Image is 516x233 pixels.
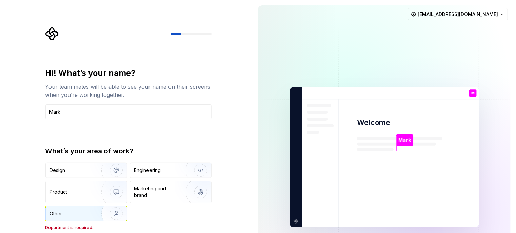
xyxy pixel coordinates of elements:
[45,146,212,156] div: What’s your area of work?
[50,167,65,174] div: Design
[134,185,180,199] div: Marketing and brand
[45,225,212,230] p: Department is required.
[408,8,508,20] button: [EMAIL_ADDRESS][DOMAIN_NAME]
[45,68,212,79] div: Hi! What’s your name?
[50,189,67,195] div: Product
[398,136,411,144] p: Mark
[471,91,475,95] p: M
[45,83,212,99] div: Your team mates will be able to see your name on their screens when you’re working together.
[50,210,62,217] div: Other
[357,118,390,127] p: Welcome
[45,104,212,119] input: Han Solo
[134,167,161,174] div: Engineering
[418,11,498,18] span: [EMAIL_ADDRESS][DOMAIN_NAME]
[45,27,59,41] svg: Supernova Logo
